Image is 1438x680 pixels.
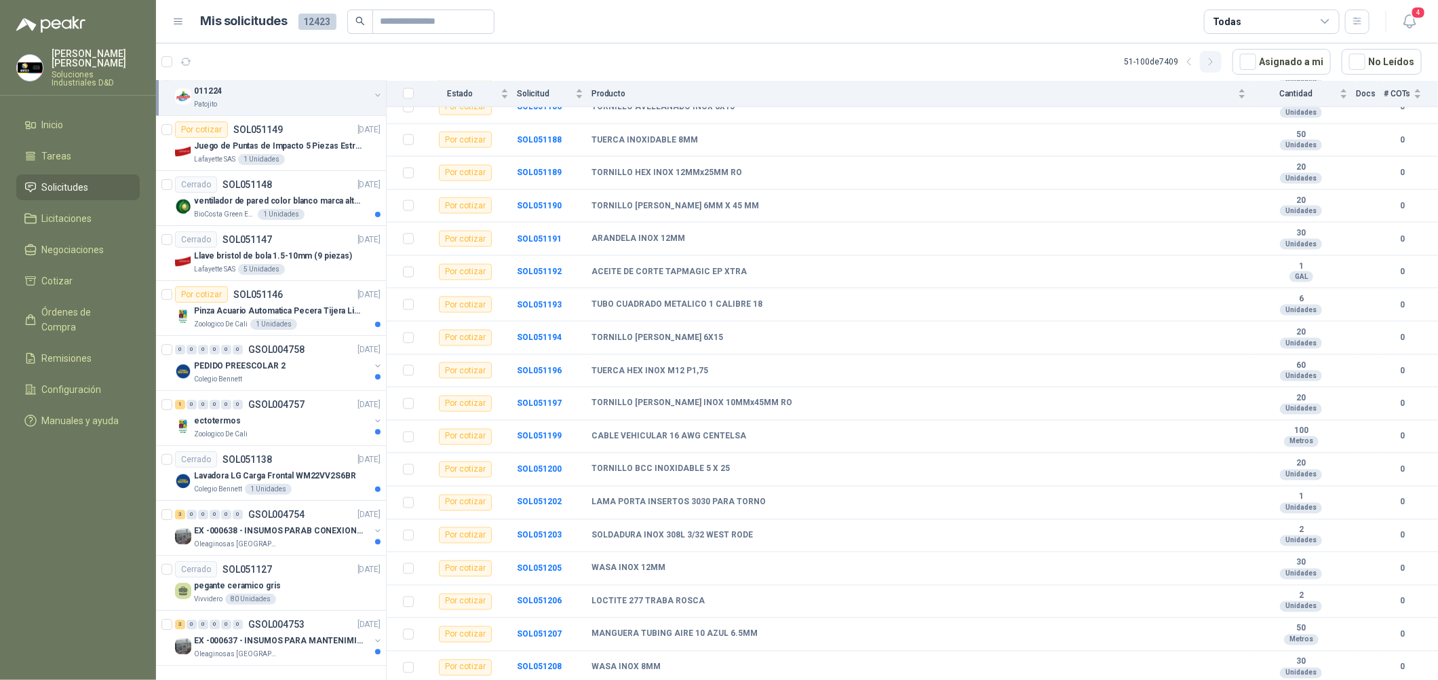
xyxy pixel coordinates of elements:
div: 0 [233,345,243,354]
a: 0 0 0 0 0 0 GSOL004758[DATE] Company LogoPEDIDO PREESCOLAR 2Colegio Bennett [175,341,383,385]
a: 3 0 0 0 0 0 GSOL004753[DATE] Company LogoEX -000637 - INSUMOS PARA MANTENIMINENTO MECANICOOleagin... [175,616,383,660]
div: Metros [1284,436,1319,447]
b: SOL051197 [517,399,562,409]
div: 1 Unidades [250,319,297,330]
a: SOL051194 [517,333,562,342]
div: Todas [1213,14,1241,29]
div: Unidades [1280,338,1322,349]
b: 20 [1254,393,1348,404]
div: Por cotizar [439,231,492,247]
h1: Mis solicitudes [201,12,288,31]
button: No Leídos [1342,49,1422,75]
p: [DATE] [357,453,381,466]
p: GSOL004757 [248,400,305,409]
th: Cantidad [1254,81,1356,107]
span: Negociaciones [42,242,104,257]
a: SOL051196 [517,366,562,375]
div: Unidades [1280,239,1322,250]
b: SOL051205 [517,564,562,573]
a: SOL051202 [517,497,562,507]
div: 0 [187,620,197,629]
a: Órdenes de Compra [16,299,140,340]
a: Manuales y ayuda [16,408,140,434]
div: Unidades [1280,503,1322,514]
b: 50 [1254,624,1348,635]
span: Tareas [42,149,72,164]
p: Patojito [194,99,217,110]
b: 0 [1384,331,1422,344]
div: 0 [210,620,220,629]
a: SOL051192 [517,267,562,276]
a: Tareas [16,143,140,169]
b: SOL051191 [517,234,562,244]
div: Unidades [1280,404,1322,415]
p: [DATE] [357,124,381,136]
p: SOL051147 [222,235,272,244]
a: SOL051207 [517,630,562,639]
p: BioCosta Green Energy S.A.S [194,209,255,220]
p: [DATE] [357,508,381,521]
b: TUERCA HEX INOX M12 P1,75 [591,366,708,377]
b: 20 [1254,162,1348,173]
span: Producto [591,89,1235,98]
b: 0 [1384,430,1422,443]
p: [PERSON_NAME] [PERSON_NAME] [52,49,140,68]
b: LOCTITE 277 TRABA ROSCA [591,597,705,607]
b: 0 [1384,563,1422,575]
p: Colegio Bennett [194,374,242,385]
b: SOL051188 [517,135,562,145]
p: Colegio Bennett [194,484,242,495]
a: Solicitudes [16,174,140,200]
div: Unidades [1280,206,1322,216]
p: PEDIDO PREESCOLAR 2 [194,360,286,373]
span: Remisiones [42,351,92,366]
div: 0 [233,620,243,629]
a: SOL051193 [517,300,562,309]
b: 1 [1254,492,1348,503]
b: 0 [1384,628,1422,641]
img: Company Logo [175,528,191,544]
div: Unidades [1280,535,1322,546]
b: 60 [1254,360,1348,371]
a: SOL051199 [517,432,562,441]
div: 0 [198,620,208,629]
b: SOLDADURA INOX 308L 3/32 WEST RODE [591,531,753,542]
th: Solicitud [517,81,591,107]
div: Unidades [1280,371,1322,381]
div: Por cotizar [175,121,228,138]
b: TORNILLO BCC INOXIDABLE 5 X 25 [591,464,730,475]
b: 0 [1384,233,1422,246]
b: 0 [1384,166,1422,179]
span: Solicitudes [42,180,89,195]
span: Licitaciones [42,211,92,226]
b: 20 [1254,195,1348,206]
a: 3 0 0 0 0 0 GSOL004754[DATE] Company LogoEX -000638 - INSUMOS PARAB CONEXION DE [GEOGRAPHIC_DATA]... [175,506,383,550]
div: 0 [187,400,197,409]
a: CerradoSOL051147[DATE] Company LogoLlave bristol de bola 1.5-10mm (9 piezas)Lafayette SAS5 Unidades [156,226,386,281]
span: Estado [422,89,498,98]
b: 20 [1254,327,1348,338]
p: Vivvidero [194,594,222,605]
b: MANGUERA TUBING AIRE 10 AZUL 6.5MM [591,629,758,640]
div: 0 [221,400,231,409]
a: 51 0 0 0 0 0 GSOL004759[DATE] Company Logo011224Patojito [175,67,383,110]
b: 1 [1254,261,1348,272]
div: Por cotizar [439,594,492,610]
div: Por cotizar [439,495,492,511]
div: 0 [210,345,220,354]
span: Configuración [42,382,102,397]
b: SOL051190 [517,201,562,210]
p: Lafayette SAS [194,154,235,165]
div: Por cotizar [439,561,492,577]
img: Company Logo [175,308,191,324]
div: 0 [210,400,220,409]
b: 0 [1384,529,1422,542]
b: 50 [1254,130,1348,140]
p: SOL051127 [222,565,272,574]
div: Unidades [1280,140,1322,151]
b: SOL051206 [517,597,562,606]
b: ACEITE DE CORTE TAPMAGIC EP XTRA [591,267,747,278]
span: 4 [1411,6,1426,19]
